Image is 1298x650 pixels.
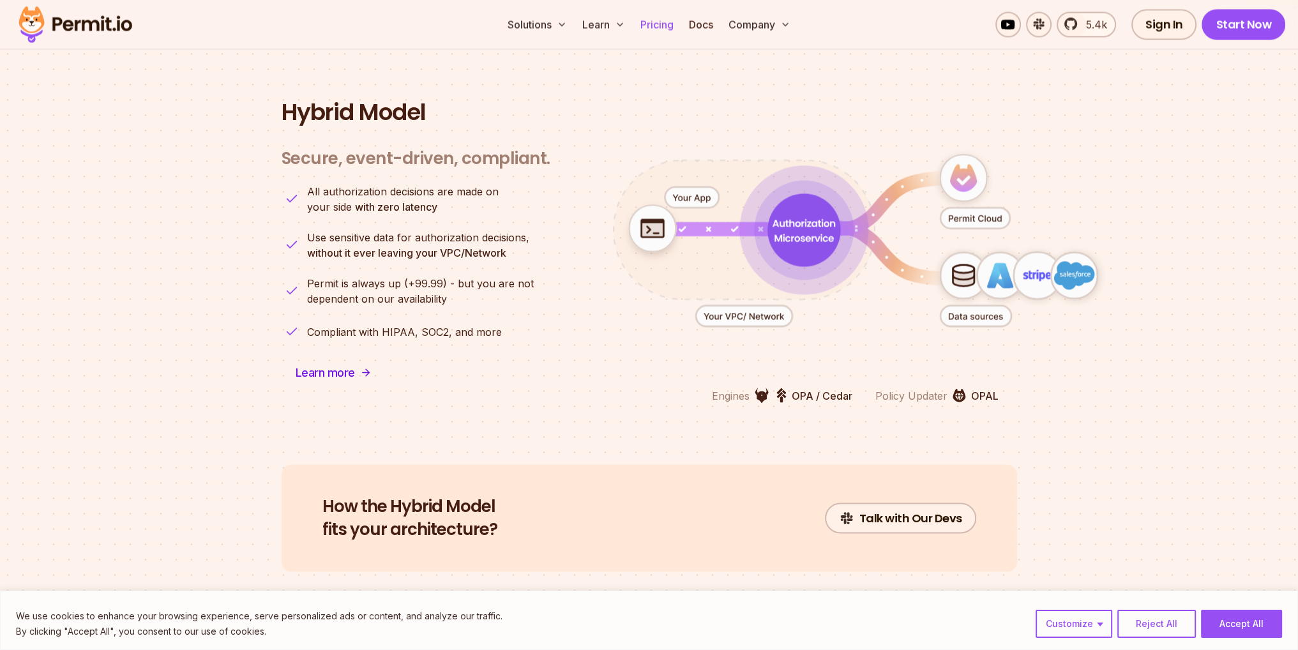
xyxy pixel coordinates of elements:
h2: Hybrid Model [282,99,1017,125]
span: How the Hybrid Model [322,495,497,518]
span: Permit is always up (+99.99) - but you are not [307,275,534,291]
button: Company [723,11,796,37]
button: Solutions [502,11,572,37]
a: Docs [684,11,718,37]
strong: with zero latency [355,200,437,213]
p: Policy Updater [875,388,947,403]
a: Start Now [1202,9,1285,40]
a: Talk with Our Devs [825,503,976,533]
span: 5.4k [1078,17,1107,32]
button: Reject All [1117,610,1196,638]
p: OPAL [971,388,999,403]
a: Learn more [282,357,386,388]
button: Customize [1036,610,1112,638]
p: dependent on our availability [307,275,534,306]
span: Learn more [296,363,355,381]
h2: fits your architecture? [322,495,497,541]
img: Permit logo [13,3,138,46]
a: 5.4k [1057,11,1116,37]
p: OPA / Cedar [792,388,852,403]
div: animation [573,117,1138,364]
p: By clicking "Accept All", you consent to our use of cookies. [16,624,502,639]
p: We use cookies to enhance your browsing experience, serve personalized ads or content, and analyz... [16,608,502,624]
p: Compliant with HIPAA, SOC2, and more [307,324,502,339]
a: Sign In [1131,9,1197,40]
a: Pricing [635,11,679,37]
h3: Secure, event-driven, compliant. [282,147,550,169]
span: All authorization decisions are made on [307,183,499,199]
button: Learn [577,11,630,37]
strong: without it ever leaving your VPC/Network [307,246,506,259]
button: Accept All [1201,610,1282,638]
p: Engines [712,388,750,403]
span: Use sensitive data for authorization decisions, [307,229,529,245]
p: your side [307,183,499,214]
